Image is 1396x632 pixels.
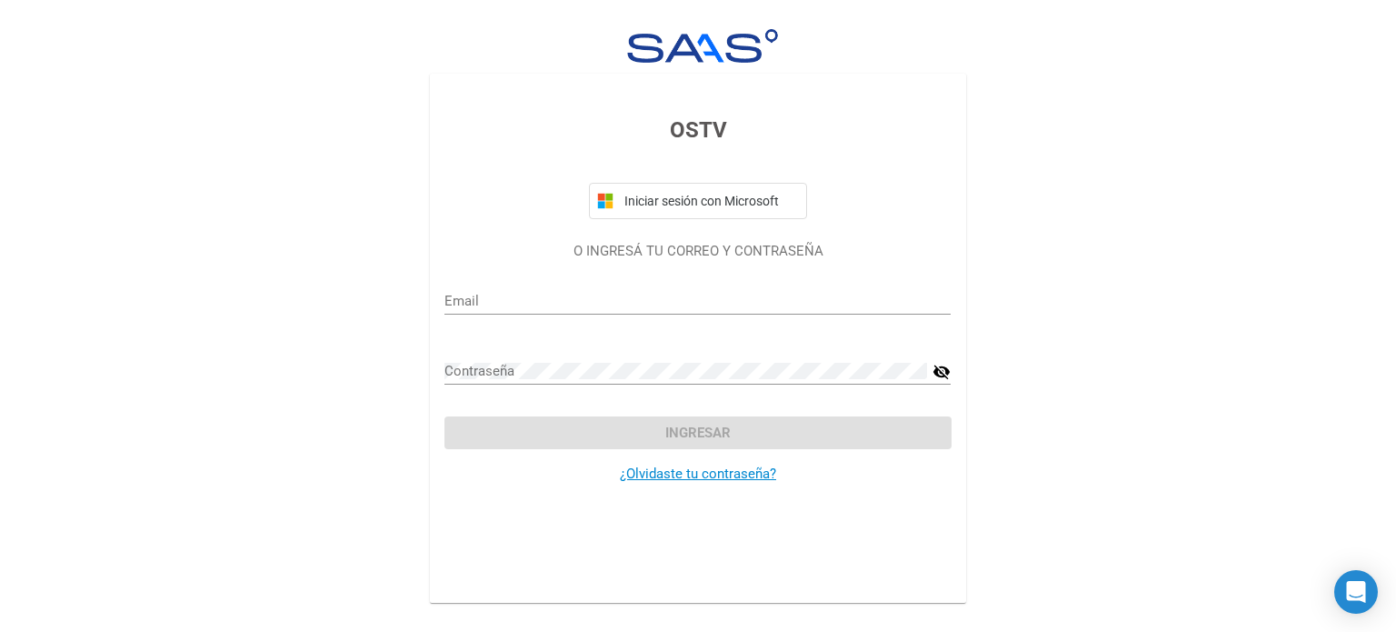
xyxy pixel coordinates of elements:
a: ¿Olvidaste tu contraseña? [620,466,776,482]
h3: OSTV [444,114,951,146]
mat-icon: visibility_off [932,361,951,383]
div: Open Intercom Messenger [1334,570,1378,614]
span: Ingresar [665,425,731,441]
button: Iniciar sesión con Microsoft [589,183,807,219]
button: Ingresar [444,416,951,449]
span: Iniciar sesión con Microsoft [621,194,799,208]
p: O INGRESÁ TU CORREO Y CONTRASEÑA [444,241,951,262]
